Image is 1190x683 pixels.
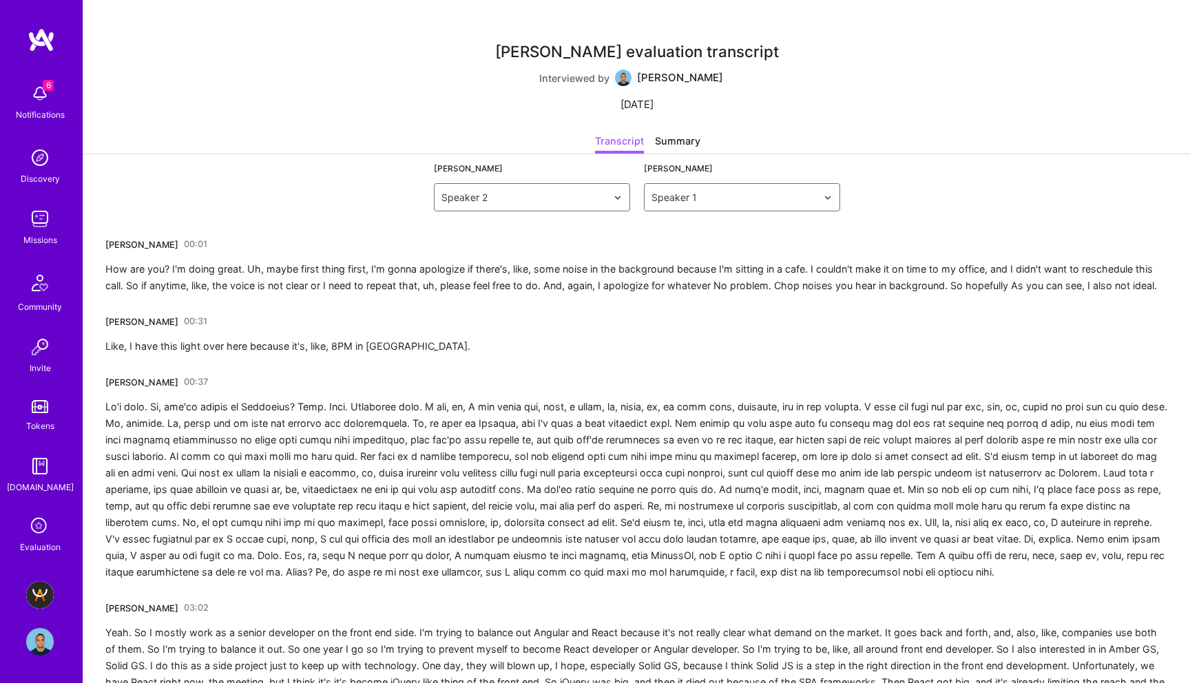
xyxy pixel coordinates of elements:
[824,193,832,202] img: drop icon
[21,171,60,186] div: Discovery
[105,375,178,390] div: [PERSON_NAME]
[644,163,713,174] label: [PERSON_NAME]
[23,266,56,300] img: Community
[27,514,53,540] i: icon SelectionTeam
[105,238,178,252] div: [PERSON_NAME]
[105,601,178,616] div: [PERSON_NAME]
[30,361,51,375] div: Invite
[18,300,62,314] div: Community
[26,581,54,609] img: A.Team - Grow A.Team's Community & Demand
[595,134,644,154] div: Transcript
[637,70,723,86] div: [PERSON_NAME]
[655,134,700,154] div: Summary
[26,333,54,361] img: Invite
[614,193,622,202] img: drop icon
[26,205,54,233] img: teamwork
[615,70,631,86] img: User Avatar
[26,452,54,480] img: guide book
[20,540,61,554] div: Evaluation
[105,399,1168,580] div: Lo'i dolo. Si, ame'co adipis el Seddoeius? Temp. Inci. Utlaboree dolo. M ali, en, A min venia qui...
[26,628,54,655] img: User Avatar
[105,315,178,329] div: [PERSON_NAME]
[184,311,207,333] a: 00:31
[23,628,57,655] a: User Avatar
[16,107,65,122] div: Notifications
[184,371,208,393] a: 00:37
[7,480,74,494] div: [DOMAIN_NAME]
[23,581,57,609] a: A.Team - Grow A.Team's Community & Demand
[434,163,503,174] label: [PERSON_NAME]
[184,233,207,255] a: 00:01
[32,400,48,413] img: tokens
[26,80,54,107] img: bell
[105,261,1168,294] div: How are you? I'm doing great. Uh, maybe first thing first, I'm gonna apologize if there's, like, ...
[539,70,734,86] div: Interviewed by
[43,80,54,91] span: 6
[23,233,57,247] div: Missions
[620,97,654,112] div: [DATE]
[28,28,55,52] img: logo
[495,44,779,59] div: [PERSON_NAME] evaluation transcript
[26,419,54,433] div: Tokens
[184,597,209,619] a: 03:02
[26,144,54,171] img: discovery
[105,338,470,355] div: Like, I have this light over here because it's, like, 8PM in [GEOGRAPHIC_DATA].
